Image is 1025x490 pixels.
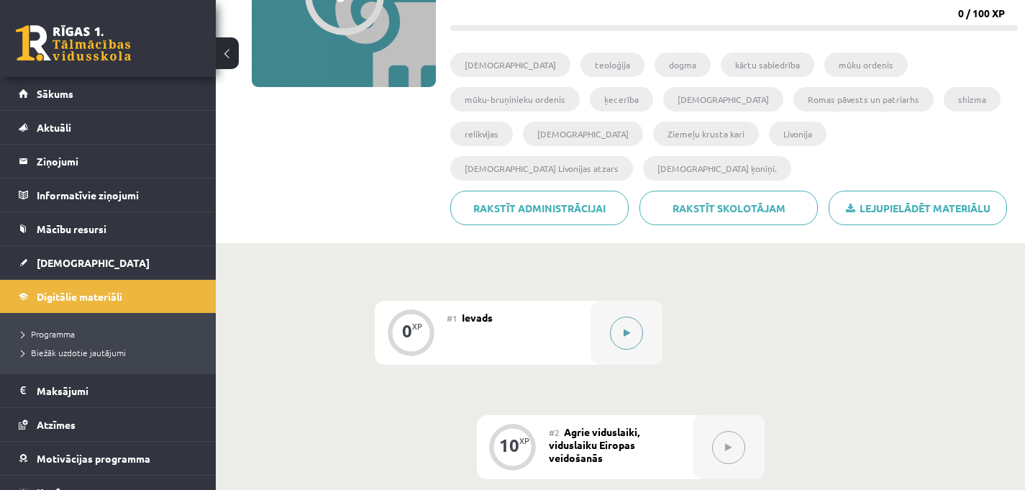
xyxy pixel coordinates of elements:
[37,374,198,407] legend: Maksājumi
[37,452,150,465] span: Motivācijas programma
[462,311,493,324] span: Ievads
[19,442,198,475] a: Motivācijas programma
[793,87,934,112] li: Romas pāvests un patriarhs
[37,87,73,100] span: Sākums
[37,290,122,303] span: Digitālie materiāli
[653,122,759,146] li: Ziemeļu krusta kari
[19,178,198,212] a: Informatīvie ziņojumi
[590,87,653,112] li: ķecerība
[19,111,198,144] a: Aktuāli
[19,77,198,110] a: Sākums
[769,122,826,146] li: Livonija
[450,156,633,181] li: [DEMOGRAPHIC_DATA] Livonijas atzars
[19,408,198,441] a: Atzīmes
[447,312,457,324] span: #1
[639,191,818,225] a: Rakstīt skolotājam
[519,437,529,445] div: XP
[37,178,198,212] legend: Informatīvie ziņojumi
[450,122,513,146] li: relikvijas
[655,53,711,77] li: dogma
[22,347,126,358] span: Biežāk uzdotie jautājumi
[549,425,639,464] span: Agrie viduslaiki, viduslaiku Eiropas veidošanās
[19,246,198,279] a: [DEMOGRAPHIC_DATA]
[663,87,783,112] li: [DEMOGRAPHIC_DATA]
[19,280,198,313] a: Digitālie materiāli
[450,53,570,77] li: [DEMOGRAPHIC_DATA]
[580,53,644,77] li: teoloģija
[22,346,201,359] a: Biežāk uzdotie jautājumi
[19,145,198,178] a: Ziņojumi
[37,418,76,431] span: Atzīmes
[37,121,71,134] span: Aktuāli
[643,156,791,181] li: [DEMOGRAPHIC_DATA] ķoniņi.
[523,122,643,146] li: [DEMOGRAPHIC_DATA]
[37,222,106,235] span: Mācību resursi
[829,191,1007,225] a: Lejupielādēt materiālu
[549,427,560,438] span: #2
[721,53,814,77] li: kārtu sabiedrība
[16,25,131,61] a: Rīgas 1. Tālmācības vidusskola
[499,439,519,452] div: 10
[450,87,580,112] li: mūku-bruņinieku ordenis
[402,325,412,337] div: 0
[37,145,198,178] legend: Ziņojumi
[37,256,150,269] span: [DEMOGRAPHIC_DATA]
[944,87,1001,112] li: shizma
[450,191,629,225] a: Rakstīt administrācijai
[19,212,198,245] a: Mācību resursi
[19,374,198,407] a: Maksājumi
[22,327,201,340] a: Programma
[824,53,908,77] li: mūku ordenis
[412,322,422,330] div: XP
[22,328,75,340] span: Programma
